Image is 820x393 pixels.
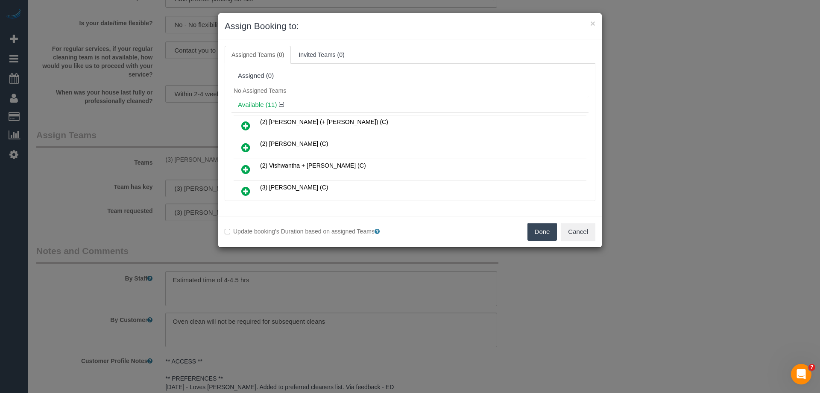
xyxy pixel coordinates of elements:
span: 7 [808,364,815,371]
input: Update booking's Duration based on assigned Teams [225,229,230,234]
span: (2) [PERSON_NAME] (C) [260,140,328,147]
h3: Assign Booking to: [225,20,595,33]
button: Done [527,223,557,241]
div: Assigned (0) [238,72,582,80]
a: Invited Teams (0) [292,46,351,64]
span: No Assigned Teams [234,87,286,94]
span: (3) [PERSON_NAME] (C) [260,184,328,191]
button: Cancel [561,223,595,241]
h4: Available (11) [238,101,582,109]
span: (2) [PERSON_NAME] (+ [PERSON_NAME]) (C) [260,118,388,125]
span: (2) Vishwantha + [PERSON_NAME] (C) [260,162,366,169]
iframe: Intercom live chat [791,364,811,384]
a: Assigned Teams (0) [225,46,291,64]
button: × [590,19,595,28]
label: Update booking's Duration based on assigned Teams [225,227,404,236]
